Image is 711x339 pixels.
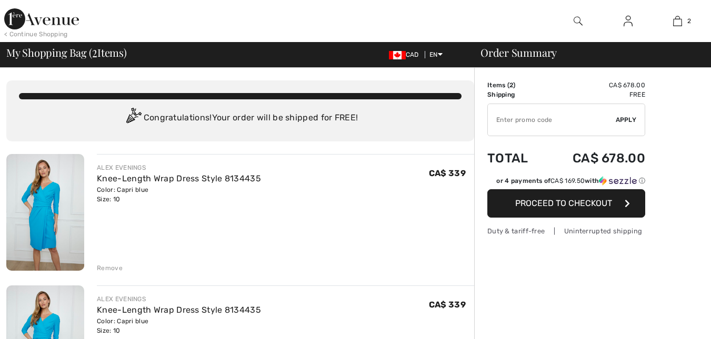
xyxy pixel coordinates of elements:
a: Knee-Length Wrap Dress Style 8134435 [97,173,261,183]
img: Canadian Dollar [389,51,406,59]
div: Color: Capri blue Size: 10 [97,185,261,204]
div: Duty & tariff-free | Uninterrupted shipping [487,226,645,236]
div: Order Summary [468,47,705,58]
img: Sezzle [599,176,637,186]
span: CAD [389,51,423,58]
img: My Info [624,15,633,27]
div: ALEX EVENINGS [97,294,261,304]
td: CA$ 678.00 [544,80,645,90]
img: My Bag [673,15,682,27]
img: search the website [574,15,583,27]
div: Color: Capri blue Size: 10 [97,316,261,335]
div: ALEX EVENINGS [97,163,261,172]
button: Proceed to Checkout [487,189,645,218]
div: < Continue Shopping [4,29,68,39]
span: CA$ 169.50 [550,177,585,184]
td: Items ( ) [487,80,544,90]
span: Apply [616,115,637,125]
span: EN [429,51,443,58]
a: Sign In [615,15,641,28]
div: Congratulations! Your order will be shipped for FREE! [19,108,462,129]
td: Shipping [487,90,544,99]
div: Remove [97,263,123,273]
span: 2 [509,81,513,89]
img: Congratulation2.svg [123,108,144,129]
a: Knee-Length Wrap Dress Style 8134435 [97,305,261,315]
td: CA$ 678.00 [544,140,645,176]
span: CA$ 339 [429,300,466,310]
span: Proceed to Checkout [515,198,612,208]
a: 2 [653,15,702,27]
input: Promo code [488,104,616,136]
td: Free [544,90,645,99]
span: My Shopping Bag ( Items) [6,47,127,58]
span: CA$ 339 [429,168,466,178]
span: 2 [92,45,97,58]
img: 1ère Avenue [4,8,79,29]
img: Knee-Length Wrap Dress Style 8134435 [6,154,84,271]
div: or 4 payments of with [496,176,645,186]
span: 2 [687,16,691,26]
div: or 4 payments ofCA$ 169.50withSezzle Click to learn more about Sezzle [487,176,645,189]
td: Total [487,140,544,176]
